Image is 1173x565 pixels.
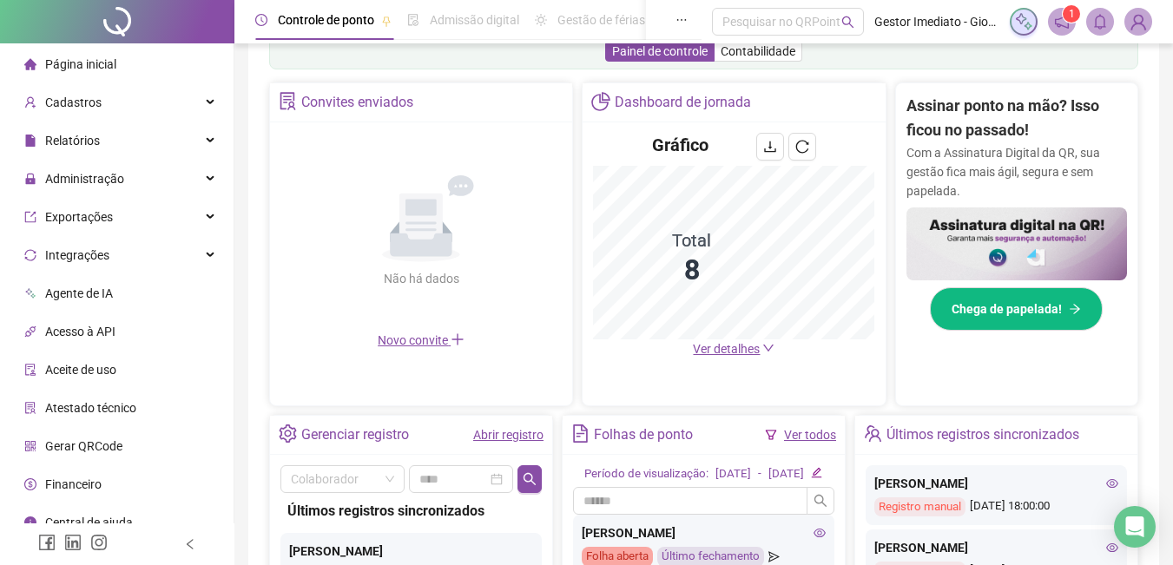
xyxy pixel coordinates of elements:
[381,16,392,26] span: pushpin
[906,207,1127,281] img: banner%2F02c71560-61a6-44d4-94b9-c8ab97240462.png
[874,497,1118,517] div: [DATE] 18:00:00
[24,96,36,108] span: user-add
[24,249,36,261] span: sync
[24,58,36,70] span: home
[1063,5,1080,23] sup: 1
[1125,9,1151,35] img: 36673
[864,424,882,443] span: team
[721,44,795,58] span: Contabilidade
[24,325,36,338] span: api
[45,363,116,377] span: Aceite de uso
[906,143,1127,200] p: Com a Assinatura Digital da QR, sua gestão fica mais ágil, segura e sem papelada.
[24,402,36,414] span: solution
[874,474,1118,493] div: [PERSON_NAME]
[45,516,133,529] span: Central de ajuda
[301,88,413,117] div: Convites enviados
[1106,542,1118,554] span: eye
[886,420,1079,450] div: Últimos registros sincronizados
[64,534,82,551] span: linkedin
[874,538,1118,557] div: [PERSON_NAME]
[45,401,136,415] span: Atestado técnico
[24,516,36,529] span: info-circle
[278,13,374,27] span: Controle de ponto
[768,465,804,483] div: [DATE]
[784,428,836,442] a: Ver todos
[407,14,419,26] span: file-done
[795,140,809,154] span: reload
[693,342,774,356] a: Ver detalhes down
[814,494,827,508] span: search
[841,16,854,29] span: search
[594,420,693,450] div: Folhas de ponto
[24,478,36,490] span: dollar
[341,269,501,288] div: Não há dados
[45,172,124,186] span: Administração
[45,286,113,300] span: Agente de IA
[430,13,519,27] span: Admissão digital
[584,465,708,483] div: Período de visualização:
[535,14,547,26] span: sun
[1069,8,1075,20] span: 1
[279,424,297,443] span: setting
[1069,303,1081,315] span: arrow-right
[45,439,122,453] span: Gerar QRCode
[906,94,1127,143] h2: Assinar ponto na mão? Isso ficou no passado!
[571,424,590,443] span: file-text
[45,134,100,148] span: Relatórios
[762,342,774,354] span: down
[45,477,102,491] span: Financeiro
[451,332,465,346] span: plus
[715,465,751,483] div: [DATE]
[1106,477,1118,489] span: eye
[279,92,297,110] span: solution
[874,12,999,31] span: Gestor Imediato - Giovane de [PERSON_NAME]
[930,287,1103,331] button: Chega de papelada!
[473,428,544,442] a: Abrir registro
[45,57,116,71] span: Página inicial
[287,500,535,522] div: Últimos registros sincronizados
[45,210,113,224] span: Exportações
[24,364,36,376] span: audit
[693,342,760,356] span: Ver detalhes
[45,95,102,109] span: Cadastros
[90,534,108,551] span: instagram
[591,92,610,110] span: pie-chart
[45,325,115,338] span: Acesso à API
[814,527,826,539] span: eye
[289,542,533,561] div: [PERSON_NAME]
[612,44,708,58] span: Painel de controle
[45,248,109,262] span: Integrações
[301,420,409,450] div: Gerenciar registro
[557,13,645,27] span: Gestão de férias
[184,538,196,550] span: left
[38,534,56,551] span: facebook
[1114,506,1156,548] div: Open Intercom Messenger
[1014,12,1033,31] img: sparkle-icon.fc2bf0ac1784a2077858766a79e2daf3.svg
[615,88,751,117] div: Dashboard de jornada
[24,135,36,147] span: file
[1092,14,1108,30] span: bell
[763,140,777,154] span: download
[811,467,822,478] span: edit
[255,14,267,26] span: clock-circle
[765,429,777,441] span: filter
[582,523,826,542] div: [PERSON_NAME]
[24,211,36,223] span: export
[758,465,761,483] div: -
[24,173,36,185] span: lock
[378,333,465,347] span: Novo convite
[1054,14,1070,30] span: notification
[675,14,688,26] span: ellipsis
[874,497,965,517] div: Registro manual
[523,472,537,486] span: search
[24,440,36,452] span: qrcode
[952,299,1062,319] span: Chega de papelada!
[652,133,708,157] h4: Gráfico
